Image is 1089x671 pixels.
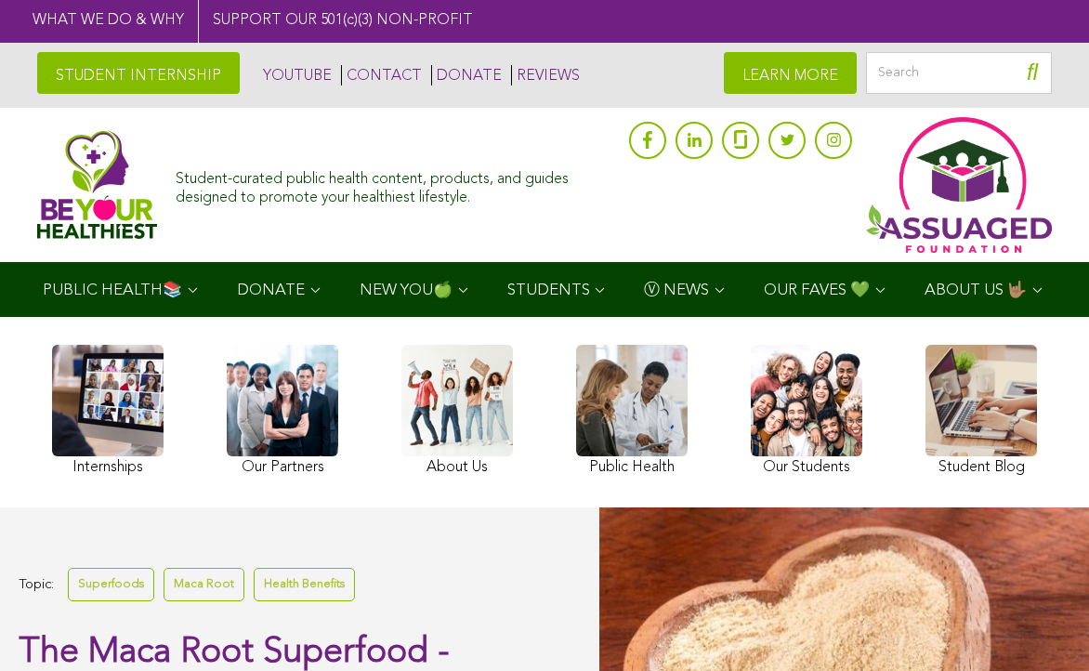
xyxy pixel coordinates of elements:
a: LEARN MORE [724,52,857,94]
span: Ⓥ NEWS [644,283,709,298]
span: NEW YOU🍏 [360,283,453,298]
a: STUDENT INTERNSHIP [37,52,240,94]
a: REVIEWS [511,65,580,86]
span: OUR FAVES 💚 [764,283,870,298]
img: glassdoor [734,130,747,149]
a: YOUTUBE [258,65,332,86]
img: Assuaged [37,130,157,239]
img: Assuaged App [866,117,1052,253]
a: Maca Root [164,568,244,600]
a: DONATE [431,65,502,86]
input: Search [866,52,1052,94]
a: Superfoods [68,568,154,600]
span: Topic: [19,572,54,598]
span: PUBLIC HEALTH📚 [43,283,182,298]
a: Health Benefits [254,568,355,600]
div: Student-curated public health content, products, and guides designed to promote your healthiest l... [176,162,620,206]
span: DONATE [237,283,305,298]
iframe: Chat Widget [996,582,1089,671]
a: CONTACT [341,65,422,86]
span: STUDENTS [507,283,590,298]
div: Navigation Menu [15,262,1074,317]
span: ABOUT US 🤟🏽 [925,283,1027,298]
